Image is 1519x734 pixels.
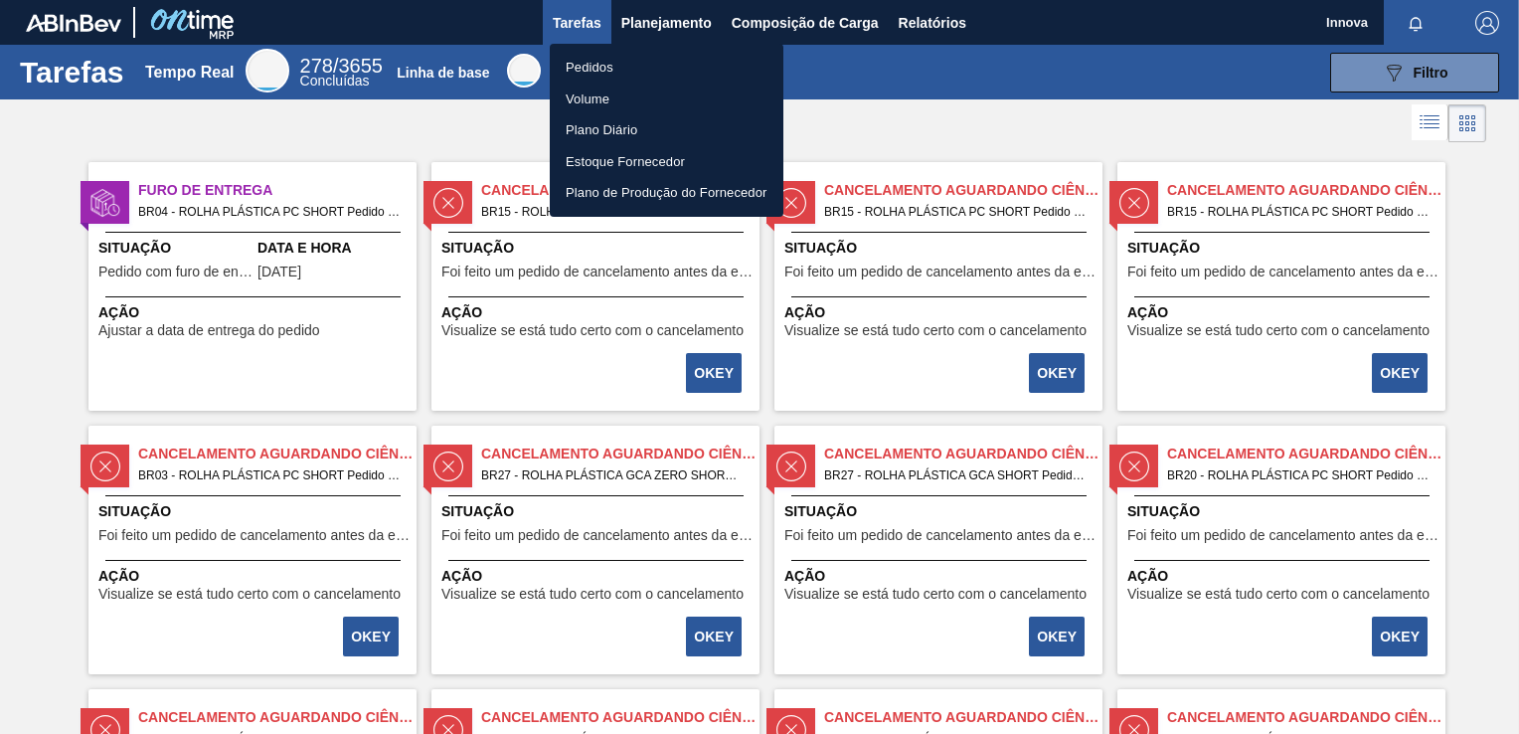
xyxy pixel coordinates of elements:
a: Plano Diário [550,114,783,146]
a: Plano de Produção do Fornecedor [550,177,783,209]
a: Volume [550,84,783,115]
a: Estoque Fornecedor [550,146,783,178]
a: Pedidos [550,52,783,84]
